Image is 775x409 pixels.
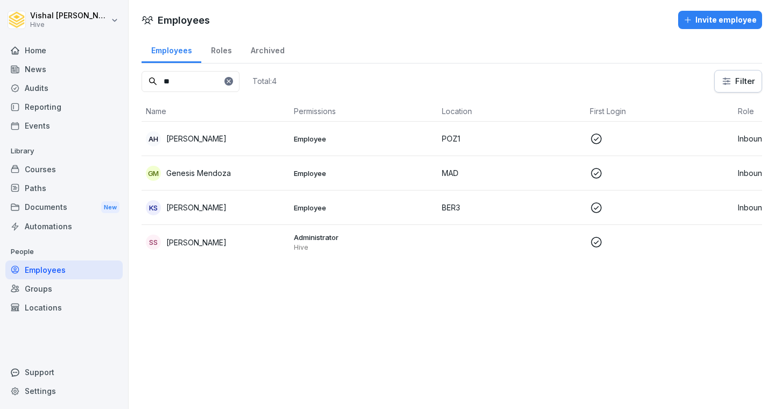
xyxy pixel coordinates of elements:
th: First Login [586,101,734,122]
a: Groups [5,279,123,298]
p: Vishal [PERSON_NAME] [30,11,109,20]
p: MAD [442,167,581,179]
a: Employees [5,260,123,279]
a: Courses [5,160,123,179]
p: Total: 4 [252,76,277,86]
a: Automations [5,217,123,236]
p: Library [5,143,123,160]
p: Hive [294,243,433,252]
p: Administrator [294,232,433,242]
p: [PERSON_NAME] [166,237,227,248]
div: SS [146,235,161,250]
div: GM [146,166,161,181]
div: Filter [721,76,755,87]
div: Documents [5,198,123,217]
div: KS [146,200,161,215]
p: Genesis Mendoza [166,167,231,179]
a: Archived [241,36,294,63]
th: Permissions [290,101,438,122]
a: Settings [5,382,123,400]
button: Filter [715,70,762,92]
p: Employee [294,168,433,178]
a: News [5,60,123,79]
a: DocumentsNew [5,198,123,217]
p: BER3 [442,202,581,213]
div: Support [5,363,123,382]
div: Invite employee [684,14,757,26]
div: AH [146,131,161,146]
th: Location [438,101,586,122]
p: Employee [294,134,433,144]
a: Reporting [5,97,123,116]
th: Name [142,101,290,122]
h1: Employees [158,13,210,27]
a: Roles [201,36,241,63]
p: POZ1 [442,133,581,144]
a: Employees [142,36,201,63]
p: People [5,243,123,260]
a: Paths [5,179,123,198]
a: Audits [5,79,123,97]
p: [PERSON_NAME] [166,202,227,213]
a: Locations [5,298,123,317]
button: Invite employee [678,11,762,29]
a: Home [5,41,123,60]
div: New [101,201,119,214]
p: [PERSON_NAME] [166,133,227,144]
a: Events [5,116,123,135]
p: Employee [294,203,433,213]
p: Hive [30,21,109,29]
